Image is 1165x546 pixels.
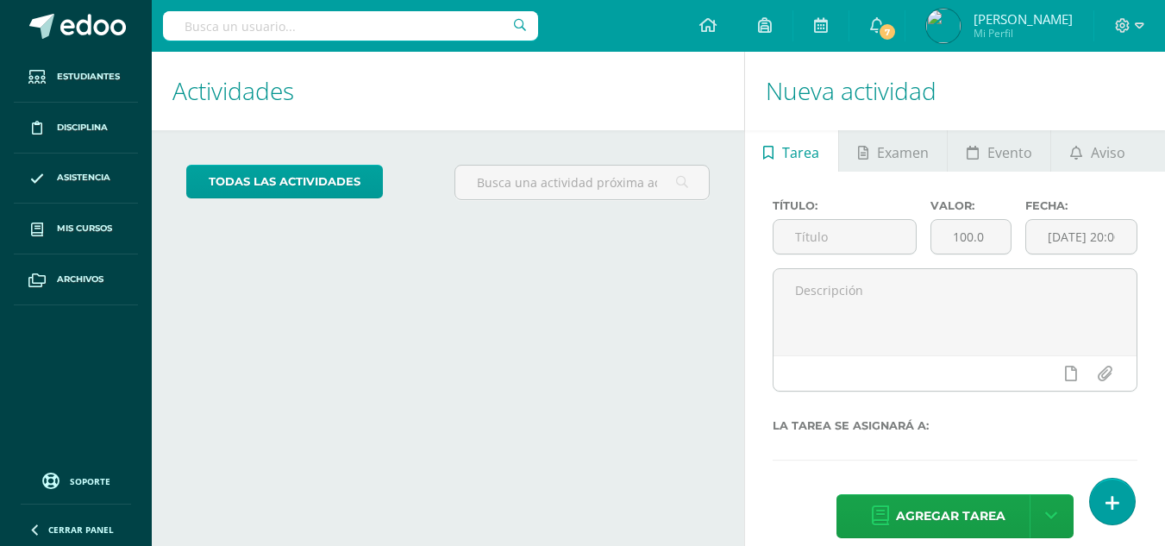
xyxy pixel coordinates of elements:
[974,26,1073,41] span: Mi Perfil
[1026,220,1137,254] input: Fecha de entrega
[930,199,1012,212] label: Valor:
[21,468,131,492] a: Soporte
[186,165,383,198] a: todas las Actividades
[782,132,819,173] span: Tarea
[948,130,1050,172] a: Evento
[163,11,538,41] input: Busca un usuario...
[1025,199,1137,212] label: Fecha:
[773,419,1137,432] label: La tarea se asignará a:
[745,130,838,172] a: Tarea
[70,475,110,487] span: Soporte
[14,154,138,204] a: Asistencia
[14,254,138,305] a: Archivos
[455,166,708,199] input: Busca una actividad próxima aquí...
[14,52,138,103] a: Estudiantes
[57,171,110,185] span: Asistencia
[931,220,1011,254] input: Puntos máximos
[766,52,1144,130] h1: Nueva actividad
[57,222,112,235] span: Mis cursos
[987,132,1032,173] span: Evento
[57,121,108,135] span: Disciplina
[839,130,947,172] a: Examen
[14,204,138,254] a: Mis cursos
[57,273,103,286] span: Archivos
[57,70,120,84] span: Estudiantes
[1051,130,1143,172] a: Aviso
[926,9,961,43] img: 529e95d8c70de02c88ecaef2f0471237.png
[877,132,929,173] span: Examen
[974,10,1073,28] span: [PERSON_NAME]
[48,524,114,536] span: Cerrar panel
[14,103,138,154] a: Disciplina
[172,52,723,130] h1: Actividades
[1091,132,1125,173] span: Aviso
[773,199,917,212] label: Título:
[877,22,896,41] span: 7
[774,220,916,254] input: Título
[896,495,1005,537] span: Agregar tarea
